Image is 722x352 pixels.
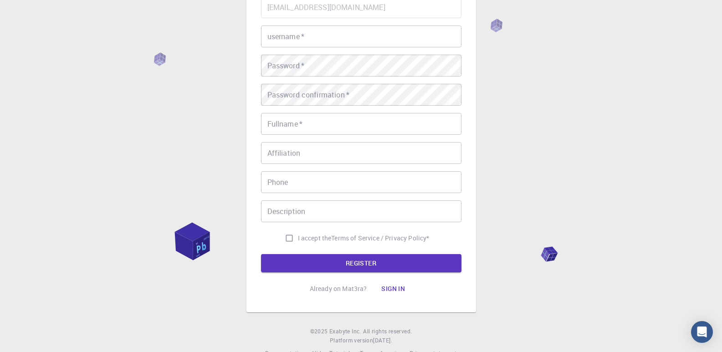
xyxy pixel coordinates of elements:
span: Exabyte Inc. [329,327,361,335]
span: [DATE] . [373,337,392,344]
span: I accept the [298,234,332,243]
p: Already on Mat3ra? [310,284,367,293]
a: Exabyte Inc. [329,327,361,336]
p: Terms of Service / Privacy Policy * [331,234,429,243]
a: [DATE]. [373,336,392,345]
div: Open Intercom Messenger [691,321,713,343]
span: All rights reserved. [363,327,412,336]
button: Sign in [374,280,412,298]
span: © 2025 [310,327,329,336]
button: REGISTER [261,254,461,272]
span: Platform version [330,336,373,345]
a: Terms of Service / Privacy Policy* [331,234,429,243]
